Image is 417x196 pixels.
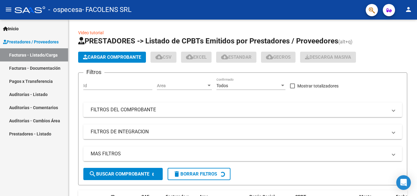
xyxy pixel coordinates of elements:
mat-expansion-panel-header: FILTROS DEL COMPROBANTE [83,102,402,117]
span: Cargar Comprobante [83,54,141,60]
span: - FACOLENS SRL [82,3,132,17]
mat-expansion-panel-header: MAS FILTROS [83,146,402,161]
button: EXCEL [181,52,212,63]
button: CSV [150,52,176,63]
h3: Filtros [83,68,104,76]
span: CSV [155,54,172,60]
mat-panel-title: FILTROS DE INTEGRACION [91,128,387,135]
span: Borrar Filtros [173,171,217,177]
button: Buscar Comprobante [83,168,163,180]
div: Open Intercom Messenger [396,175,411,190]
mat-panel-title: FILTROS DEL COMPROBANTE [91,106,387,113]
span: Todos [216,83,228,88]
a: Video tutorial [78,30,103,35]
mat-expansion-panel-header: FILTROS DE INTEGRACION [83,124,402,139]
button: Estandar [216,52,256,63]
span: Prestadores / Proveedores [3,39,59,45]
span: PRESTADORES -> Listado de CPBTs Emitidos por Prestadores / Proveedores [78,37,338,45]
span: EXCEL [186,54,207,60]
mat-panel-title: MAS FILTROS [91,150,387,157]
mat-icon: cloud_download [155,53,163,61]
app-download-masive: Descarga masiva de comprobantes (adjuntos) [300,52,356,63]
button: Gecros [261,52,296,63]
mat-icon: search [89,170,96,178]
span: (alt+q) [338,39,353,45]
span: Buscar Comprobante [89,171,149,177]
span: Area [157,83,206,88]
button: Descarga Masiva [300,52,356,63]
mat-icon: delete [173,170,180,178]
span: Estandar [221,54,252,60]
span: Inicio [3,25,19,32]
mat-icon: cloud_download [186,53,193,61]
button: Cargar Comprobante [78,52,146,63]
mat-icon: menu [5,6,12,13]
mat-icon: person [405,6,412,13]
mat-icon: cloud_download [221,53,228,61]
button: Borrar Filtros [168,168,230,180]
span: Descarga Masiva [305,54,351,60]
span: - ospecesa [48,3,82,17]
mat-icon: cloud_download [266,53,273,61]
span: Gecros [266,54,291,60]
span: Mostrar totalizadores [297,82,339,90]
